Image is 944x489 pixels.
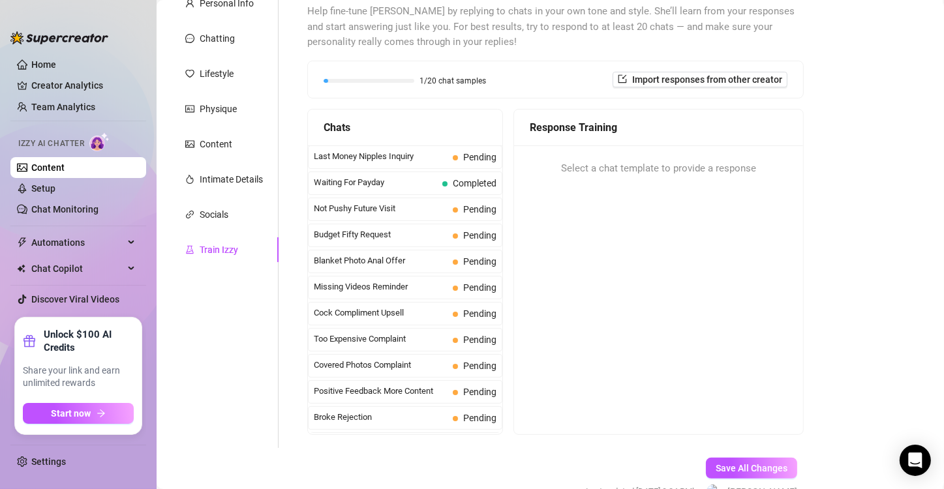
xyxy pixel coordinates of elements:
span: Izzy AI Chatter [18,138,84,150]
span: Missing Videos Reminder [314,280,448,293]
a: Home [31,59,56,70]
span: Share your link and earn unlimited rewards [23,364,134,390]
span: Waiting For Payday [314,176,437,189]
span: arrow-right [97,409,106,418]
strong: Unlock $100 AI Credits [44,328,134,354]
span: Pending [463,387,496,397]
span: Pending [463,256,496,267]
div: Lifestyle [200,67,234,81]
span: Positive Feedback More Content [314,385,448,398]
span: Pending [463,152,496,162]
span: heart [185,69,194,78]
a: Team Analytics [31,102,95,112]
span: Cock Compliment Upsell [314,306,448,319]
button: Save All Changes [706,458,797,479]
span: thunderbolt [17,237,27,248]
button: Import responses from other creator [613,72,787,87]
img: Chat Copilot [17,264,25,273]
a: Settings [31,456,66,467]
span: picture [185,140,194,149]
span: Start now [52,408,91,419]
span: message [185,34,194,43]
a: Chat Monitoring [31,204,99,215]
span: Pending [463,334,496,345]
span: Pending [463,282,496,293]
span: Pending [463,230,496,241]
span: Covered Photos Complaint [314,359,448,372]
span: Automations [31,232,124,253]
a: Creator Analytics [31,75,136,96]
a: Setup [31,183,55,194]
span: link [185,210,194,219]
span: Pending [463,361,496,371]
span: Chat Copilot [31,258,124,279]
span: Too Expensive Complaint [314,333,448,346]
div: Content [200,137,232,151]
span: gift [23,334,36,348]
span: Not Pushy Future Visit [314,202,448,215]
span: Save All Changes [716,463,787,473]
span: Chats [324,119,350,136]
span: Import responses from other creator [632,74,782,85]
div: Chatting [200,31,235,46]
div: Response Training [530,119,787,136]
span: fire [185,175,194,184]
span: Pending [463,204,496,215]
span: Select a chat template to provide a response [561,161,756,177]
img: AI Chatter [89,132,110,151]
a: Content [31,162,65,173]
div: Open Intercom Messenger [900,445,931,476]
span: Pending [463,413,496,423]
span: Broke Rejection [314,411,448,424]
div: Physique [200,102,237,116]
span: 1/20 chat samples [419,77,486,85]
img: logo-BBDzfeDw.svg [10,31,108,44]
div: Socials [200,207,228,222]
span: experiment [185,245,194,254]
span: Budget Fifty Request [314,228,448,241]
button: Start nowarrow-right [23,403,134,424]
span: import [618,74,627,83]
div: Train Izzy [200,243,238,257]
span: Completed [453,178,496,188]
span: Pending [463,308,496,319]
a: Discover Viral Videos [31,294,119,304]
span: Help fine-tune [PERSON_NAME] by replying to chats in your own tone and style. She’ll learn from y... [307,4,804,50]
span: idcard [185,104,194,113]
span: Blanket Photo Anal Offer [314,254,448,267]
div: Intimate Details [200,172,263,186]
span: Last Money Nipples Inquiry [314,150,448,163]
